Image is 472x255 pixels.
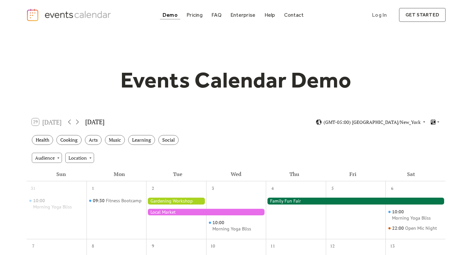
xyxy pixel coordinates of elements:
a: Enterprise [228,10,258,19]
a: Demo [160,10,180,19]
div: FAQ [211,13,222,17]
a: Log In [365,8,393,22]
div: Demo [163,13,178,17]
a: Contact [282,10,306,19]
a: home [26,8,113,22]
div: Pricing [187,13,203,17]
a: Help [262,10,278,19]
a: Pricing [184,10,205,19]
div: Enterprise [230,13,255,17]
h1: Events Calendar Demo [110,67,362,93]
a: get started [399,8,446,22]
a: FAQ [209,10,224,19]
div: Contact [284,13,304,17]
div: Help [265,13,275,17]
